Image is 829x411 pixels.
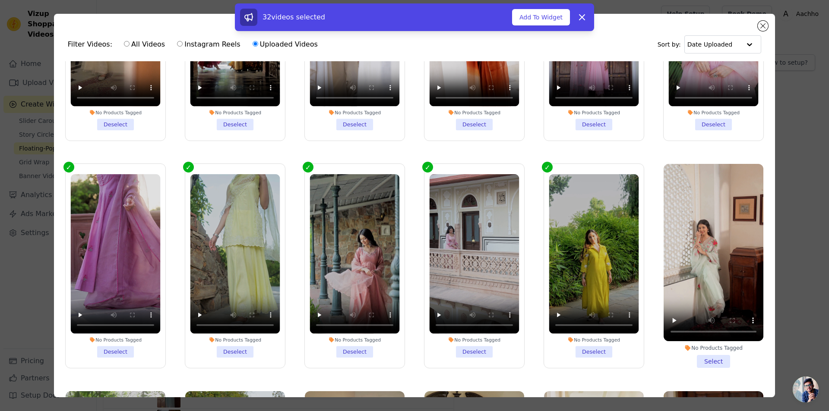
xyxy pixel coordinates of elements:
div: No Products Tagged [310,110,399,116]
div: No Products Tagged [70,336,160,342]
div: No Products Tagged [430,336,519,342]
div: No Products Tagged [190,110,280,116]
div: No Products Tagged [310,336,399,342]
a: Open chat [793,376,819,402]
div: No Products Tagged [549,336,639,342]
div: No Products Tagged [669,110,759,116]
label: Uploaded Videos [252,39,318,50]
div: No Products Tagged [190,336,280,342]
span: 32 videos selected [263,13,325,21]
div: No Products Tagged [430,110,519,116]
button: Add To Widget [512,9,570,25]
div: No Products Tagged [549,110,639,116]
div: No Products Tagged [664,345,763,351]
div: No Products Tagged [70,110,160,116]
label: All Videos [123,39,165,50]
div: Filter Videos: [68,35,323,54]
label: Instagram Reels [177,39,240,50]
div: Sort by: [658,35,762,53]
